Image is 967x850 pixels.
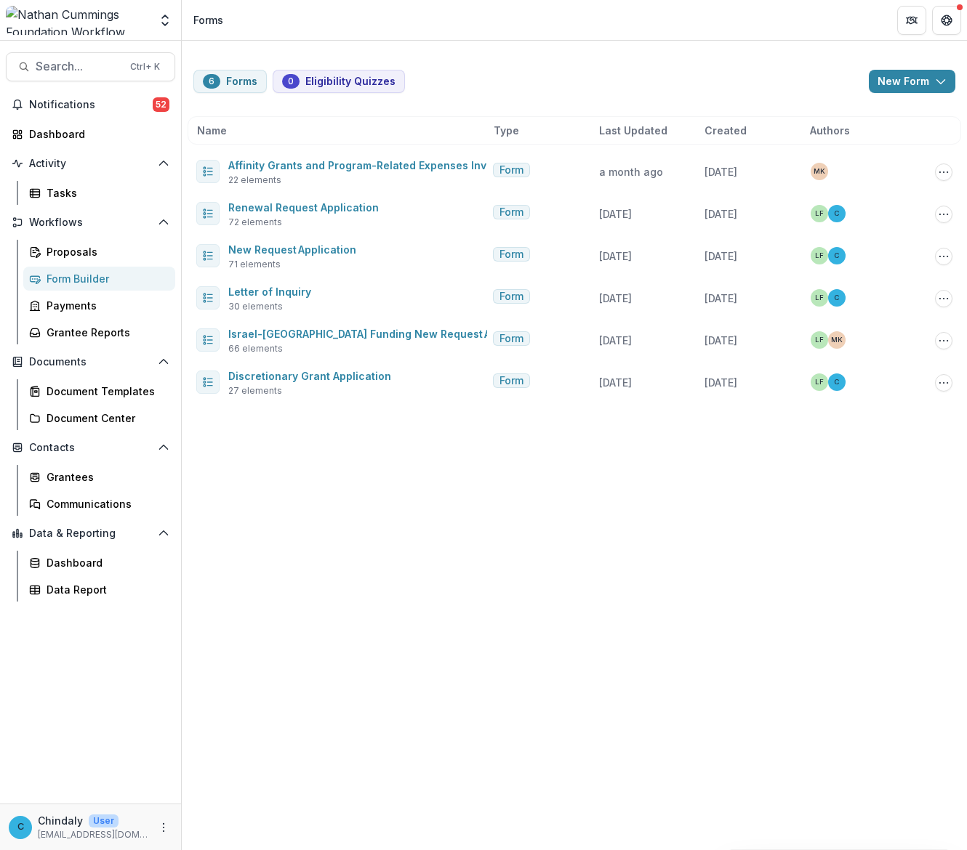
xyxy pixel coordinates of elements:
[705,376,737,389] span: [DATE]
[29,158,152,170] span: Activity
[815,336,824,344] div: Lucy Fey
[23,181,175,205] a: Tasks
[834,252,839,259] div: Chindaly
[23,267,175,291] a: Form Builder
[228,300,283,313] span: 30 elements
[814,168,825,175] div: Maya Kuppermann
[834,294,839,301] div: Chindaly
[29,99,153,111] span: Notifications
[815,379,824,386] div: Lucy Fey
[499,375,523,387] span: Form
[228,286,311,298] a: Letter of Inquiry
[228,174,281,187] span: 22 elements
[6,350,175,373] button: Open Documents
[869,70,955,93] button: New Form
[705,208,737,220] span: [DATE]
[6,152,175,175] button: Open Activity
[834,210,839,217] div: Chindaly
[228,216,282,229] span: 72 elements
[209,76,214,86] span: 6
[23,551,175,575] a: Dashboard
[23,578,175,602] a: Data Report
[499,333,523,345] span: Form
[23,465,175,489] a: Grantees
[23,320,175,344] a: Grantee Reports
[155,6,175,35] button: Open entity switcher
[815,294,824,301] div: Lucy Fey
[810,123,850,138] span: Authors
[228,201,379,214] a: Renewal Request Application
[935,206,952,223] button: Options
[23,492,175,516] a: Communications
[47,271,164,286] div: Form Builder
[188,9,229,31] nav: breadcrumb
[89,814,119,827] p: User
[36,60,121,73] span: Search...
[6,522,175,545] button: Open Data & Reporting
[705,123,747,138] span: Created
[834,379,839,386] div: Chindaly
[599,250,632,262] span: [DATE]
[599,376,632,389] span: [DATE]
[499,291,523,303] span: Form
[499,206,523,219] span: Form
[23,406,175,430] a: Document Center
[47,298,164,313] div: Payments
[705,334,737,347] span: [DATE]
[29,356,152,368] span: Documents
[599,208,632,220] span: [DATE]
[6,436,175,459] button: Open Contacts
[273,70,405,93] button: Eligibility Quizzes
[23,240,175,264] a: Proposals
[705,292,737,304] span: [DATE]
[494,123,519,138] span: Type
[29,527,152,540] span: Data & Reporting
[6,6,149,35] img: Nathan Cummings Foundation Workflow Sandbox logo
[935,248,952,265] button: Options
[23,379,175,403] a: Document Templates
[47,582,164,597] div: Data Report
[17,822,24,832] div: Chindaly
[197,123,227,138] span: Name
[29,126,164,142] div: Dashboard
[47,469,164,485] div: Grantees
[193,70,267,93] button: Forms
[29,442,152,454] span: Contacts
[155,819,172,836] button: More
[288,76,294,86] span: 0
[6,122,175,146] a: Dashboard
[38,828,149,841] p: [EMAIL_ADDRESS][DOMAIN_NAME]
[935,163,952,181] button: Options
[932,6,961,35] button: Get Help
[831,336,843,344] div: Maya Kuppermann
[499,248,523,261] span: Form
[6,93,175,116] button: Notifications52
[47,325,164,340] div: Grantee Reports
[47,555,164,570] div: Dashboard
[23,294,175,317] a: Payments
[127,59,163,75] div: Ctrl + K
[815,252,824,259] div: Lucy Fey
[599,123,667,138] span: Last Updated
[897,6,926,35] button: Partners
[935,374,952,392] button: Options
[815,210,824,217] div: Lucy Fey
[228,258,281,271] span: 71 elements
[29,216,152,229] span: Workflows
[599,166,663,178] span: a month ago
[499,164,523,177] span: Form
[228,328,542,340] a: Israel-[GEOGRAPHIC_DATA] Funding New Request Application
[705,166,737,178] span: [DATE]
[47,384,164,399] div: Document Templates
[193,12,223,28] div: Forms
[6,52,175,81] button: Search...
[47,496,164,511] div: Communications
[228,384,282,397] span: 27 elements
[228,370,391,382] a: Discretionary Grant Application
[228,243,356,256] a: New Request Application
[599,292,632,304] span: [DATE]
[228,342,283,355] span: 66 elements
[47,410,164,426] div: Document Center
[47,185,164,201] div: Tasks
[6,211,175,234] button: Open Workflows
